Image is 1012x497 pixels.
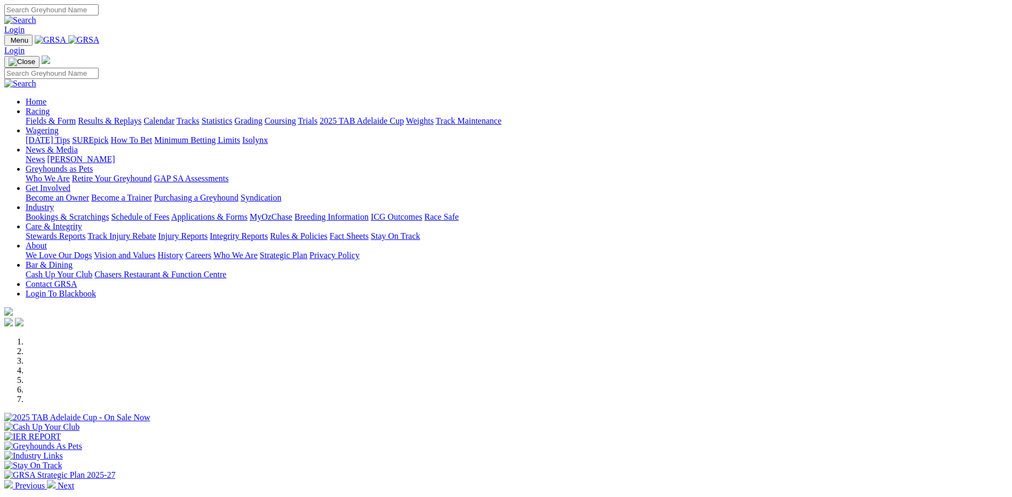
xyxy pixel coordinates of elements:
[330,231,369,241] a: Fact Sheets
[47,480,55,488] img: chevron-right-pager-white.svg
[111,135,153,145] a: How To Bet
[26,155,1008,164] div: News & Media
[94,270,226,279] a: Chasers Restaurant & Function Centre
[15,318,23,326] img: twitter.svg
[4,451,63,461] img: Industry Links
[9,58,35,66] img: Close
[58,481,74,490] span: Next
[11,36,28,44] span: Menu
[91,193,152,202] a: Become a Trainer
[424,212,458,221] a: Race Safe
[26,183,70,193] a: Get Involved
[4,56,39,68] button: Toggle navigation
[436,116,501,125] a: Track Maintenance
[26,126,59,135] a: Wagering
[4,442,82,451] img: Greyhounds As Pets
[26,222,82,231] a: Care & Integrity
[26,279,77,288] a: Contact GRSA
[26,289,96,298] a: Login To Blackbook
[26,260,73,269] a: Bar & Dining
[242,135,268,145] a: Isolynx
[4,68,99,79] input: Search
[298,116,317,125] a: Trials
[371,231,420,241] a: Stay On Track
[185,251,211,260] a: Careers
[26,212,109,221] a: Bookings & Scratchings
[35,35,66,45] img: GRSA
[250,212,292,221] a: MyOzChase
[4,413,150,422] img: 2025 TAB Adelaide Cup - On Sale Now
[26,107,50,116] a: Racing
[26,270,1008,279] div: Bar & Dining
[26,174,70,183] a: Who We Are
[72,174,152,183] a: Retire Your Greyhound
[177,116,200,125] a: Tracks
[4,432,61,442] img: IER REPORT
[4,4,99,15] input: Search
[265,116,296,125] a: Coursing
[47,481,74,490] a: Next
[4,25,25,34] a: Login
[4,422,79,432] img: Cash Up Your Club
[26,193,1008,203] div: Get Involved
[4,461,62,470] img: Stay On Track
[202,116,233,125] a: Statistics
[4,470,115,480] img: GRSA Strategic Plan 2025-27
[371,212,422,221] a: ICG Outcomes
[4,318,13,326] img: facebook.svg
[171,212,248,221] a: Applications & Forms
[320,116,404,125] a: 2025 TAB Adelaide Cup
[26,251,1008,260] div: About
[26,212,1008,222] div: Industry
[26,203,54,212] a: Industry
[213,251,258,260] a: Who We Are
[294,212,369,221] a: Breeding Information
[26,251,92,260] a: We Love Our Dogs
[26,270,92,279] a: Cash Up Your Club
[241,193,281,202] a: Syndication
[4,15,36,25] img: Search
[94,251,155,260] a: Vision and Values
[26,135,1008,145] div: Wagering
[26,174,1008,183] div: Greyhounds as Pets
[158,231,208,241] a: Injury Reports
[260,251,307,260] a: Strategic Plan
[154,193,238,202] a: Purchasing a Greyhound
[42,55,50,64] img: logo-grsa-white.png
[4,46,25,55] a: Login
[26,97,46,106] a: Home
[406,116,434,125] a: Weights
[78,116,141,125] a: Results & Replays
[4,307,13,316] img: logo-grsa-white.png
[154,135,240,145] a: Minimum Betting Limits
[4,481,47,490] a: Previous
[270,231,328,241] a: Rules & Policies
[144,116,174,125] a: Calendar
[157,251,183,260] a: History
[87,231,156,241] a: Track Injury Rebate
[309,251,360,260] a: Privacy Policy
[4,79,36,89] img: Search
[26,231,1008,241] div: Care & Integrity
[26,116,1008,126] div: Racing
[26,164,93,173] a: Greyhounds as Pets
[210,231,268,241] a: Integrity Reports
[235,116,262,125] a: Grading
[72,135,108,145] a: SUREpick
[4,35,33,46] button: Toggle navigation
[68,35,100,45] img: GRSA
[4,480,13,488] img: chevron-left-pager-white.svg
[26,135,70,145] a: [DATE] Tips
[26,116,76,125] a: Fields & Form
[15,481,45,490] span: Previous
[26,145,78,154] a: News & Media
[47,155,115,164] a: [PERSON_NAME]
[26,231,85,241] a: Stewards Reports
[26,193,89,202] a: Become an Owner
[26,241,47,250] a: About
[111,212,169,221] a: Schedule of Fees
[154,174,229,183] a: GAP SA Assessments
[26,155,45,164] a: News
